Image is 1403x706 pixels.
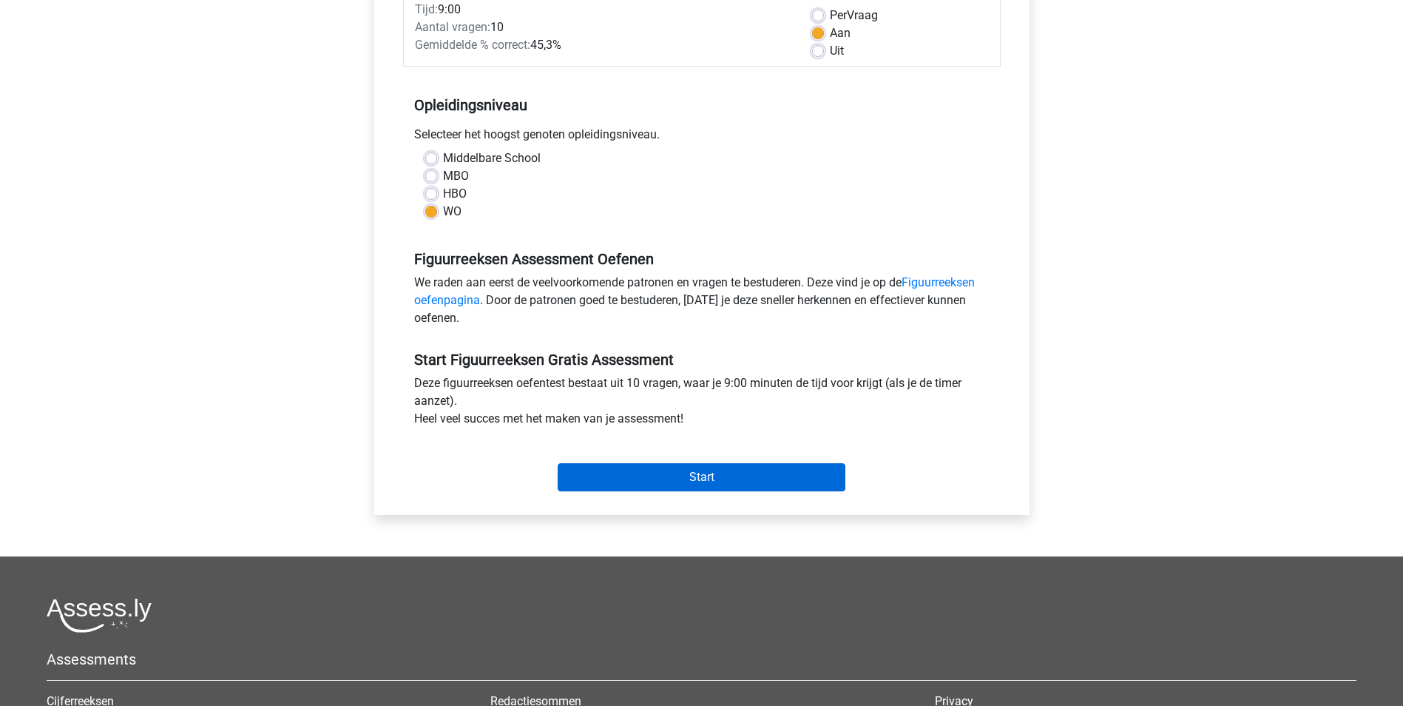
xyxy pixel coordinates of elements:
label: Uit [830,42,844,60]
div: Deze figuurreeksen oefentest bestaat uit 10 vragen, waar je 9:00 minuten de tijd voor krijgt (als... [403,374,1001,434]
span: Gemiddelde % correct: [415,38,530,52]
label: MBO [443,167,469,185]
label: Middelbare School [443,149,541,167]
span: Aantal vragen: [415,20,490,34]
input: Start [558,463,845,491]
img: Assessly logo [47,598,152,633]
label: Aan [830,24,851,42]
div: 10 [404,19,801,36]
h5: Assessments [47,650,1356,668]
div: We raden aan eerst de veelvoorkomende patronen en vragen te bestuderen. Deze vind je op de . Door... [403,274,1001,333]
div: Selecteer het hoogst genoten opleidingsniveau. [403,126,1001,149]
span: Tijd: [415,2,438,16]
label: HBO [443,185,467,203]
h5: Start Figuurreeksen Gratis Assessment [414,351,990,369]
div: 45,3% [404,36,801,54]
label: WO [443,203,462,221]
span: Per [830,8,847,22]
div: 9:00 [404,1,801,19]
label: Vraag [830,7,878,24]
h5: Opleidingsniveau [414,90,990,120]
h5: Figuurreeksen Assessment Oefenen [414,250,990,268]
